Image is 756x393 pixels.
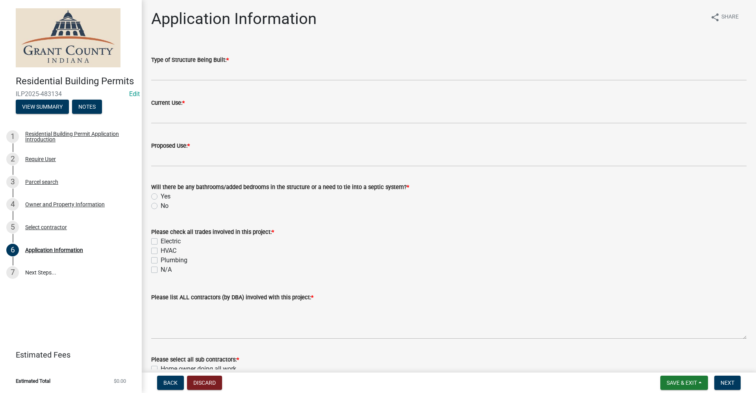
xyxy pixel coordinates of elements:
[660,376,708,390] button: Save & Exit
[6,153,19,165] div: 2
[161,237,181,246] label: Electric
[6,198,19,211] div: 4
[25,202,105,207] div: Owner and Property Information
[129,90,140,98] wm-modal-confirm: Edit Application Number
[6,347,129,363] a: Estimated Fees
[151,295,313,300] label: Please list ALL contractors (by DBA) involved with this project:
[721,380,734,386] span: Next
[151,185,409,190] label: Will there be any bathrooms/added bedrooms in the structure or a need to tie into a septic system?
[16,100,69,114] button: View Summary
[6,176,19,188] div: 3
[25,179,58,185] div: Parcel search
[129,90,140,98] a: Edit
[151,357,239,363] label: Please select all sub contractors:
[16,378,50,384] span: Estimated Total
[710,13,720,22] i: share
[161,265,172,274] label: N/A
[25,131,129,142] div: Residential Building Permit Application Introduction
[151,230,274,235] label: Please check all trades involved in this project:
[667,380,697,386] span: Save & Exit
[151,100,185,106] label: Current Use:
[161,192,170,201] label: Yes
[114,378,126,384] span: $0.00
[6,266,19,279] div: 7
[721,13,739,22] span: Share
[161,246,176,256] label: HVAC
[163,380,178,386] span: Back
[16,76,135,87] h4: Residential Building Permits
[161,256,187,265] label: Plumbing
[157,376,184,390] button: Back
[151,143,190,149] label: Proposed Use:
[25,224,67,230] div: Select contractor
[161,364,236,374] label: Home owner doing all work
[6,244,19,256] div: 6
[161,201,169,211] label: No
[6,130,19,143] div: 1
[6,221,19,234] div: 5
[151,9,317,28] h1: Application Information
[72,104,102,110] wm-modal-confirm: Notes
[714,376,741,390] button: Next
[704,9,745,25] button: shareShare
[25,156,56,162] div: Require User
[72,100,102,114] button: Notes
[16,90,126,98] span: ILP2025-483134
[16,104,69,110] wm-modal-confirm: Summary
[151,57,229,63] label: Type of Structure Being Built:
[187,376,222,390] button: Discard
[16,8,120,67] img: Grant County, Indiana
[25,247,83,253] div: Application Information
